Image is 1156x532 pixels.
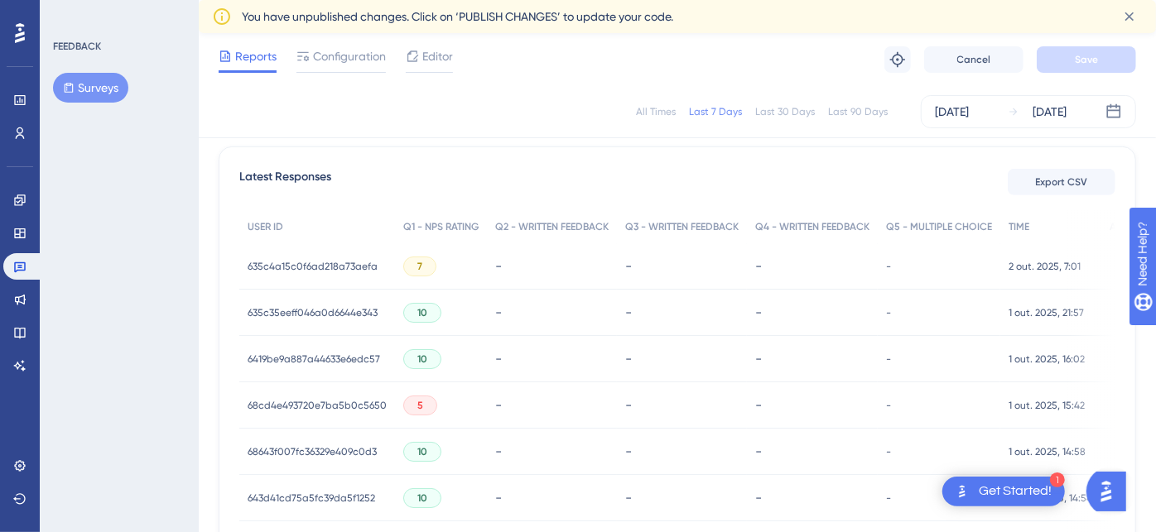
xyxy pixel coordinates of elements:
div: Last 7 Days [689,105,742,118]
span: - [886,352,891,366]
div: - [625,304,739,320]
div: - [755,351,869,367]
span: 6419be9a887a44633e6edc57 [248,352,380,366]
span: TIME [1009,220,1029,233]
div: - [755,490,869,506]
div: - [495,258,609,274]
button: Surveys [53,73,128,103]
span: You have unpublished changes. Click on ‘PUBLISH CHANGES’ to update your code. [242,7,673,26]
span: 10 [417,352,427,366]
span: 7 [417,260,422,273]
span: USER ID [248,220,283,233]
div: - [755,397,869,413]
span: 635c4a15c0f6ad218a73aefa [248,260,378,273]
div: 1 [1050,472,1065,487]
span: Q5 - MULTIPLE CHOICE [886,220,992,233]
span: Export CSV [1036,175,1088,189]
div: [DATE] [1033,102,1067,122]
span: - [886,260,891,273]
button: Cancel [924,46,1024,73]
div: - [495,304,609,320]
span: 2 out. 2025, 7:01 [1009,260,1081,273]
span: Editor [422,46,453,66]
div: [DATE] [935,102,969,122]
div: - [495,490,609,506]
div: Open Get Started! checklist, remaining modules: 1 [942,477,1065,506]
span: 1 out. 2025, 14:58 [1009,445,1086,458]
div: - [755,443,869,459]
button: Save [1037,46,1136,73]
span: 68cd4e493720e7ba5b0c5650 [248,399,387,412]
span: 10 [417,445,427,458]
div: - [625,397,739,413]
div: Get Started! [979,482,1052,501]
span: Q2 - WRITTEN FEEDBACK [495,220,609,233]
div: - [495,397,609,413]
span: ACTION [1110,220,1146,233]
iframe: UserGuiding AI Assistant Launcher [1086,467,1136,516]
div: - [495,443,609,459]
span: Cancel [957,53,991,66]
span: - [886,399,891,412]
span: Configuration [313,46,386,66]
div: All Times [636,105,676,118]
span: Reports [235,46,277,66]
span: 1 out. 2025, 16:02 [1009,352,1085,366]
span: 10 [417,306,427,319]
span: 635c35eeff046a0d6644e343 [248,306,378,319]
div: FEEDBACK [53,40,101,53]
span: Latest Responses [239,167,331,197]
span: 1 out. 2025, 15:42 [1009,399,1085,412]
div: - [755,258,869,274]
span: Q3 - WRITTEN FEEDBACK [625,220,739,233]
div: - [495,351,609,367]
div: - [625,258,739,274]
span: - [886,445,891,458]
span: - [886,306,891,319]
div: - [755,304,869,320]
button: Export CSV [1008,169,1115,195]
div: - [625,443,739,459]
span: 643d41cd75a5fc39da5f1252 [248,491,375,505]
span: Need Help? [39,4,104,24]
div: Last 90 Days [828,105,888,118]
span: Q1 - NPS RATING [403,220,479,233]
span: Q4 - WRITTEN FEEDBACK [755,220,869,233]
span: Save [1075,53,1098,66]
span: 1 out. 2025, 21:57 [1009,306,1084,319]
span: - [886,491,891,505]
img: launcher-image-alternative-text [952,482,972,501]
div: - [625,351,739,367]
span: 5 [417,399,423,412]
span: 68643f007fc36329e409c0d3 [248,445,377,458]
div: Last 30 Days [755,105,815,118]
span: 10 [417,491,427,505]
div: - [625,490,739,506]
